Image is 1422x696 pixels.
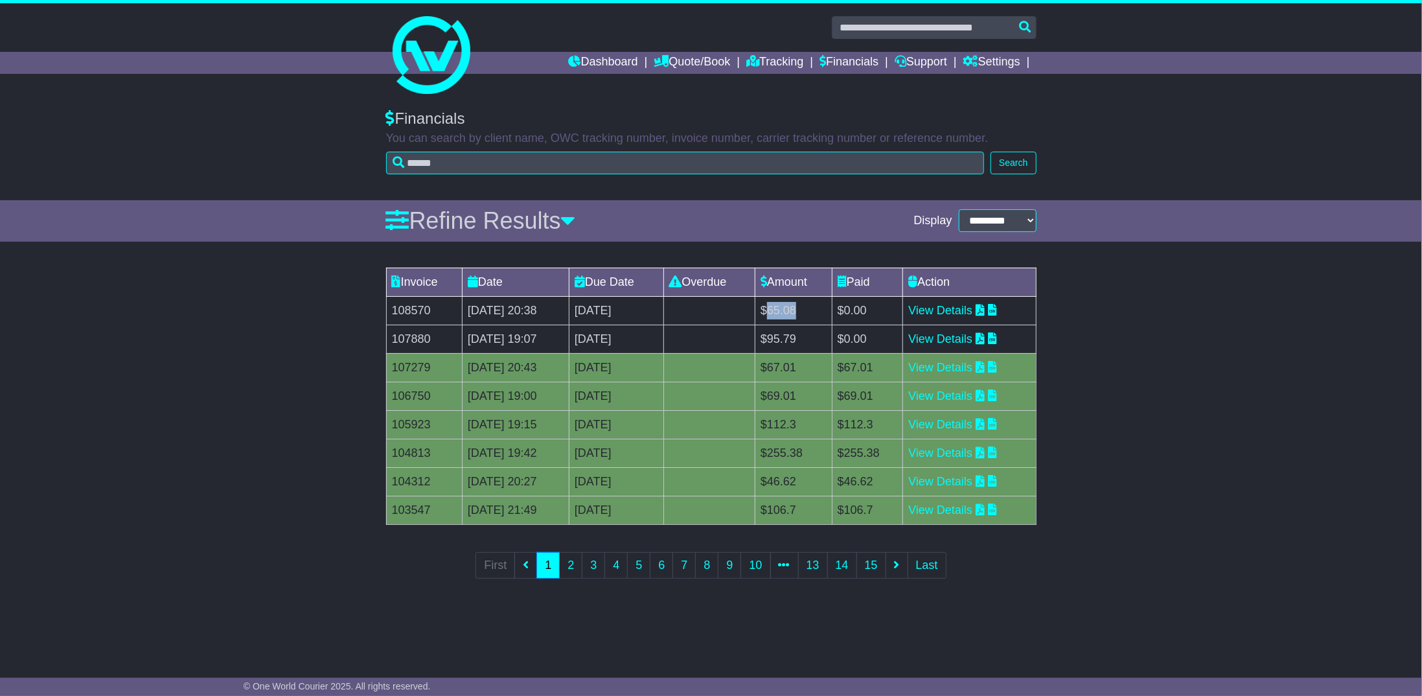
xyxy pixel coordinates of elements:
[663,268,755,296] td: Overdue
[832,439,903,467] td: $255.38
[718,552,741,579] a: 9
[832,325,903,353] td: $0.00
[827,552,857,579] a: 14
[755,268,832,296] td: Amount
[755,325,832,353] td: $95.79
[746,52,803,74] a: Tracking
[569,52,638,74] a: Dashboard
[832,382,903,410] td: $69.01
[895,52,947,74] a: Support
[386,296,462,325] td: 108570
[695,552,718,579] a: 8
[386,439,462,467] td: 104813
[755,382,832,410] td: $69.01
[462,410,569,439] td: [DATE] 19:15
[386,132,1037,146] p: You can search by client name, OWC tracking number, invoice number, carrier tracking number or re...
[908,361,972,374] a: View Details
[832,410,903,439] td: $112.3
[386,268,462,296] td: Invoice
[462,296,569,325] td: [DATE] 20:38
[569,325,663,353] td: [DATE]
[569,296,663,325] td: [DATE]
[755,296,832,325] td: $65.08
[856,552,886,579] a: 15
[569,496,663,524] td: [DATE]
[991,152,1036,174] button: Search
[386,325,462,353] td: 107880
[559,552,582,579] a: 2
[832,296,903,325] td: $0.00
[908,389,972,402] a: View Details
[832,496,903,524] td: $106.7
[386,467,462,496] td: 104312
[462,325,569,353] td: [DATE] 19:07
[755,467,832,496] td: $46.62
[386,207,576,234] a: Refine Results
[755,353,832,382] td: $67.01
[908,418,972,431] a: View Details
[908,475,972,488] a: View Details
[908,447,972,459] a: View Details
[462,382,569,410] td: [DATE] 19:00
[908,332,972,345] a: View Details
[963,52,1020,74] a: Settings
[462,467,569,496] td: [DATE] 20:27
[740,552,770,579] a: 10
[386,110,1037,128] div: Financials
[654,52,730,74] a: Quote/Book
[462,496,569,524] td: [DATE] 21:49
[832,268,903,296] td: Paid
[908,552,946,579] a: Last
[582,552,605,579] a: 3
[913,214,952,228] span: Display
[672,552,696,579] a: 7
[462,268,569,296] td: Date
[386,382,462,410] td: 106750
[650,552,673,579] a: 6
[569,353,663,382] td: [DATE]
[386,496,462,524] td: 103547
[536,552,560,579] a: 1
[604,552,628,579] a: 4
[832,467,903,496] td: $46.62
[386,353,462,382] td: 107279
[569,268,663,296] td: Due Date
[569,410,663,439] td: [DATE]
[798,552,828,579] a: 13
[755,496,832,524] td: $106.7
[755,410,832,439] td: $112.3
[903,268,1036,296] td: Action
[908,304,972,317] a: View Details
[569,467,663,496] td: [DATE]
[820,52,878,74] a: Financials
[908,504,972,516] a: View Details
[244,681,431,691] span: © One World Courier 2025. All rights reserved.
[832,353,903,382] td: $67.01
[569,439,663,467] td: [DATE]
[462,439,569,467] td: [DATE] 19:42
[569,382,663,410] td: [DATE]
[462,353,569,382] td: [DATE] 20:43
[386,410,462,439] td: 105923
[627,552,650,579] a: 5
[755,439,832,467] td: $255.38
